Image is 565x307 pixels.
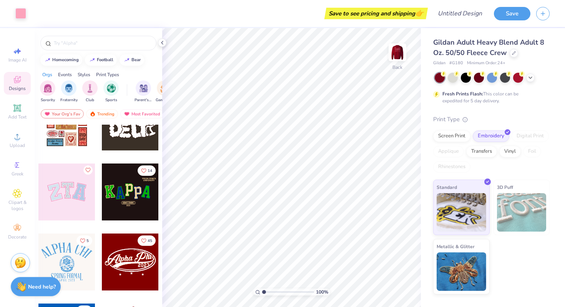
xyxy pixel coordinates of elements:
[90,111,96,117] img: trending.gif
[156,80,173,103] button: filter button
[9,85,26,92] span: Designs
[497,183,513,191] span: 3D Puff
[86,97,94,103] span: Club
[28,283,56,290] strong: Need help?
[12,171,23,177] span: Greek
[433,38,544,57] span: Gildan Adult Heavy Blend Adult 8 Oz. 50/50 Fleece Crew
[432,6,488,21] input: Untitled Design
[42,71,52,78] div: Orgs
[105,97,117,103] span: Sports
[473,130,509,142] div: Embroidery
[326,8,426,19] div: Save to see pricing and shipping
[124,58,130,62] img: trend_line.gif
[53,39,151,47] input: Try "Alpha"
[433,60,445,67] span: Gildan
[131,58,141,62] div: bear
[316,289,328,295] span: 100 %
[415,8,424,18] span: 👉
[442,91,483,97] strong: Fresh Prints Flash:
[60,80,78,103] button: filter button
[82,80,98,103] div: filter for Club
[41,109,84,118] div: Your Org's Fav
[107,84,116,93] img: Sports Image
[103,80,119,103] button: filter button
[148,239,152,243] span: 45
[8,57,27,63] span: Image AI
[437,193,486,232] img: Standard
[60,97,78,103] span: Fraternity
[85,54,117,66] button: football
[437,252,486,291] img: Metallic & Glitter
[43,84,52,93] img: Sorority Image
[135,80,152,103] button: filter button
[499,146,521,157] div: Vinyl
[433,130,470,142] div: Screen Print
[156,97,173,103] span: Game Day
[60,80,78,103] div: filter for Fraternity
[433,115,550,124] div: Print Type
[44,111,50,117] img: most_fav.gif
[139,84,148,93] img: Parent's Weekend Image
[135,97,152,103] span: Parent's Weekend
[138,235,156,246] button: Like
[120,54,144,66] button: bear
[86,239,89,243] span: 5
[78,71,90,78] div: Styles
[512,130,549,142] div: Digital Print
[497,193,547,232] img: 3D Puff
[160,84,169,93] img: Game Day Image
[82,80,98,103] button: filter button
[40,54,82,66] button: homecoming
[392,64,402,71] div: Back
[8,114,27,120] span: Add Text
[45,58,51,62] img: trend_line.gif
[390,45,405,60] img: Back
[97,58,113,62] div: football
[86,109,118,118] div: Trending
[437,183,457,191] span: Standard
[138,165,156,176] button: Like
[466,146,497,157] div: Transfers
[433,161,470,173] div: Rhinestones
[4,199,31,212] span: Clipart & logos
[148,169,152,173] span: 14
[437,242,475,250] span: Metallic & Glitter
[467,60,505,67] span: Minimum Order: 24 +
[120,109,164,118] div: Most Favorited
[40,80,55,103] div: filter for Sorority
[10,142,25,148] span: Upload
[433,146,464,157] div: Applique
[86,84,94,93] img: Club Image
[40,80,55,103] button: filter button
[8,234,27,240] span: Decorate
[65,84,73,93] img: Fraternity Image
[58,71,72,78] div: Events
[124,111,130,117] img: most_fav.gif
[523,146,541,157] div: Foil
[83,165,93,175] button: Like
[442,90,537,104] div: This color can be expedited for 5 day delivery.
[96,71,119,78] div: Print Types
[89,58,95,62] img: trend_line.gif
[156,80,173,103] div: filter for Game Day
[449,60,463,67] span: # G180
[76,235,92,246] button: Like
[103,80,119,103] div: filter for Sports
[41,97,55,103] span: Sorority
[135,80,152,103] div: filter for Parent's Weekend
[494,7,530,20] button: Save
[52,58,79,62] div: homecoming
